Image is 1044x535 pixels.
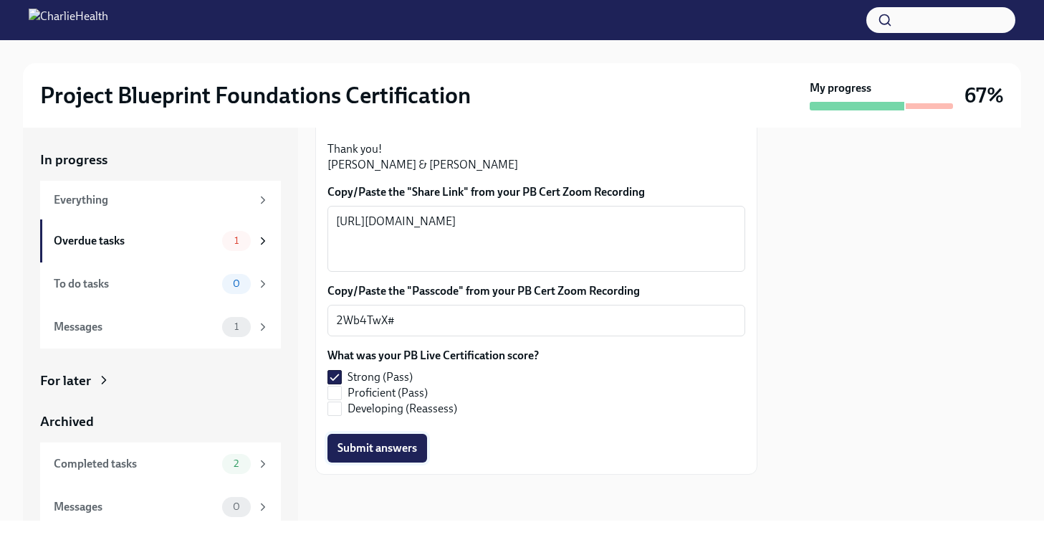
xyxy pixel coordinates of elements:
label: What was your PB Live Certification score? [327,348,539,364]
label: Copy/Paste the "Passcode" from your PB Cert Zoom Recording [327,283,745,299]
button: Submit answers [327,434,427,463]
span: 0 [224,501,249,512]
img: CharlieHealth [29,9,108,32]
p: Thank you! [PERSON_NAME] & [PERSON_NAME] [327,141,745,173]
span: 0 [224,278,249,289]
a: Everything [40,181,281,219]
a: Completed tasks2 [40,442,281,486]
span: Developing (Reassess) [348,401,457,417]
a: Messages0 [40,486,281,529]
a: Overdue tasks1 [40,219,281,262]
div: Overdue tasks [54,233,216,249]
div: To do tasks [54,276,216,292]
span: 1 [226,321,247,332]
span: Proficient (Pass) [348,385,428,401]
textarea: [URL][DOMAIN_NAME] [336,213,737,265]
a: Archived [40,412,281,431]
span: Strong (Pass) [348,369,413,385]
div: Messages [54,499,216,515]
span: Submit answers [337,441,417,455]
h2: Project Blueprint Foundations Certification [40,81,471,110]
div: Everything [54,192,251,208]
div: Completed tasks [54,456,216,472]
div: For later [40,371,91,390]
div: Messages [54,319,216,335]
strong: My progress [810,80,871,96]
h3: 67% [964,82,1004,108]
textarea: 2Wb4TwX# [336,312,737,329]
a: Messages1 [40,306,281,349]
label: Copy/Paste the "Share Link" from your PB Cert Zoom Recording [327,184,745,200]
a: In progress [40,151,281,169]
a: For later [40,371,281,390]
span: 2 [225,458,247,469]
span: 1 [226,235,247,246]
a: To do tasks0 [40,262,281,306]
